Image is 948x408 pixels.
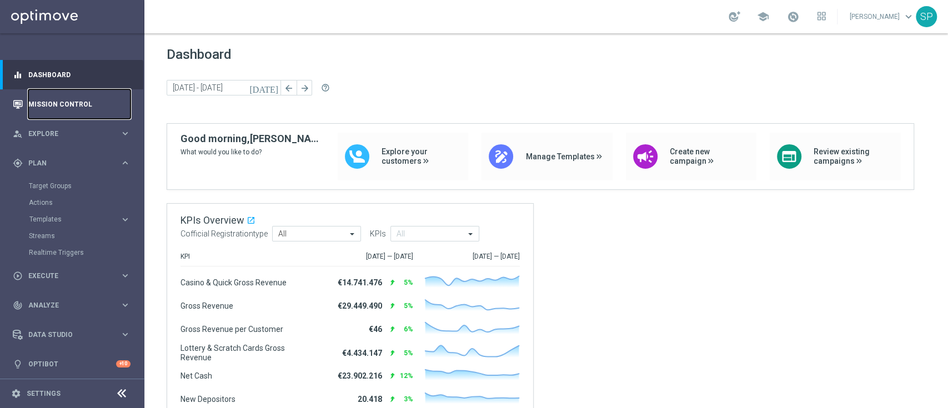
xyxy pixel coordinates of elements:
[120,270,131,281] i: keyboard_arrow_right
[28,349,116,379] a: Optibot
[29,244,143,261] div: Realtime Triggers
[29,216,120,223] div: Templates
[27,390,61,397] a: Settings
[120,300,131,310] i: keyboard_arrow_right
[120,329,131,340] i: keyboard_arrow_right
[28,130,120,137] span: Explore
[28,89,131,119] a: Mission Control
[13,158,23,168] i: gps_fixed
[13,271,120,281] div: Execute
[13,300,120,310] div: Analyze
[28,302,120,309] span: Analyze
[12,100,131,109] button: Mission Control
[13,70,23,80] i: equalizer
[29,194,143,211] div: Actions
[13,300,23,310] i: track_changes
[29,211,143,228] div: Templates
[12,159,131,168] button: gps_fixed Plan keyboard_arrow_right
[13,158,120,168] div: Plan
[11,389,21,399] i: settings
[120,128,131,139] i: keyboard_arrow_right
[29,216,109,223] span: Templates
[902,11,915,23] span: keyboard_arrow_down
[13,330,120,340] div: Data Studio
[13,359,23,369] i: lightbulb
[916,6,937,27] div: SP
[28,273,120,279] span: Execute
[29,215,131,224] button: Templates keyboard_arrow_right
[29,231,116,240] a: Streams
[28,60,131,89] a: Dashboard
[13,60,131,89] div: Dashboard
[13,349,131,379] div: Optibot
[12,271,131,280] button: play_circle_outline Execute keyboard_arrow_right
[29,198,116,207] a: Actions
[13,89,131,119] div: Mission Control
[28,331,120,338] span: Data Studio
[29,228,143,244] div: Streams
[29,178,143,194] div: Target Groups
[12,70,131,79] button: equalizer Dashboard
[120,214,131,225] i: keyboard_arrow_right
[13,129,120,139] div: Explore
[29,248,116,257] a: Realtime Triggers
[12,360,131,369] button: lightbulb Optibot +10
[12,330,131,339] button: Data Studio keyboard_arrow_right
[849,8,916,25] a: [PERSON_NAME]keyboard_arrow_down
[120,158,131,168] i: keyboard_arrow_right
[28,160,120,167] span: Plan
[12,129,131,138] button: person_search Explore keyboard_arrow_right
[13,129,23,139] i: person_search
[116,360,131,367] div: +10
[13,271,23,281] i: play_circle_outline
[29,182,116,190] a: Target Groups
[757,11,769,23] span: school
[12,301,131,310] button: track_changes Analyze keyboard_arrow_right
